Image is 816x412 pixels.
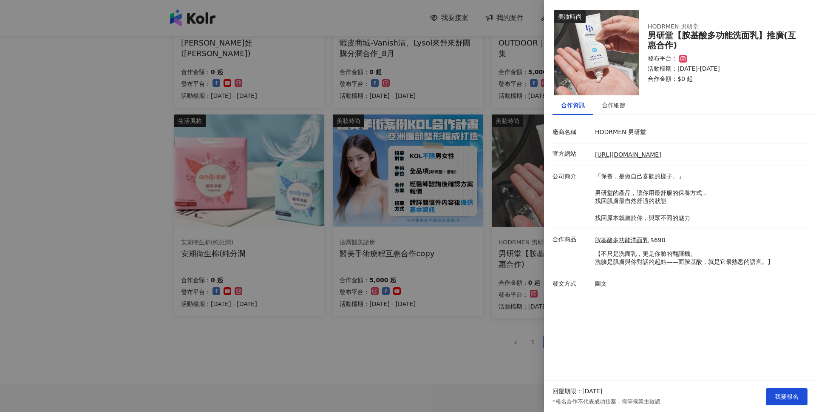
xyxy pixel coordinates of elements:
p: 「保養，是做自己喜歡的樣子。」 男研堂的產品，讓你用最舒服的保養方式， 找回肌膚最自然舒適的狀態 找回原本就屬於你，與眾不同的魅力 [595,172,803,223]
a: [URL][DOMAIN_NAME] [595,151,661,158]
div: HODRMEN 男研堂 [648,23,784,31]
p: 廠商名稱 [552,128,591,137]
div: 男研堂【胺基酸多功能洗面乳】推廣(互惠合作) [648,31,797,50]
p: 圖文 [595,280,803,288]
div: 合作資訊 [561,100,585,110]
p: $690 [650,236,666,245]
div: 美妝時尚 [554,10,586,23]
p: 活動檔期：[DATE]-[DATE] [648,65,797,73]
img: 胺基酸多功能洗面乳 [554,10,639,95]
p: 發布平台： [648,54,677,63]
p: 回覆期限：[DATE] [552,387,602,396]
p: 合作金額： $0 起 [648,75,797,83]
p: 【不只是洗面乳，更是你臉的翻譯機。 洗臉是肌膚與你對話的起點——而胺基酸，就是它最熟悉的語言。】 [595,250,773,266]
button: 我要報名 [766,388,807,405]
div: 合作細節 [602,100,626,110]
p: 公司簡介 [552,172,591,181]
p: 發文方式 [552,280,591,288]
span: 我要報名 [775,393,799,400]
p: 合作商品 [552,235,591,244]
p: 官方網站 [552,150,591,158]
p: HODRMEN 男研堂 [595,128,803,137]
p: *報名合作不代表成功接案，需等候業主確認 [552,398,660,406]
a: 胺基酸多功能洗面乳 [595,236,649,245]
